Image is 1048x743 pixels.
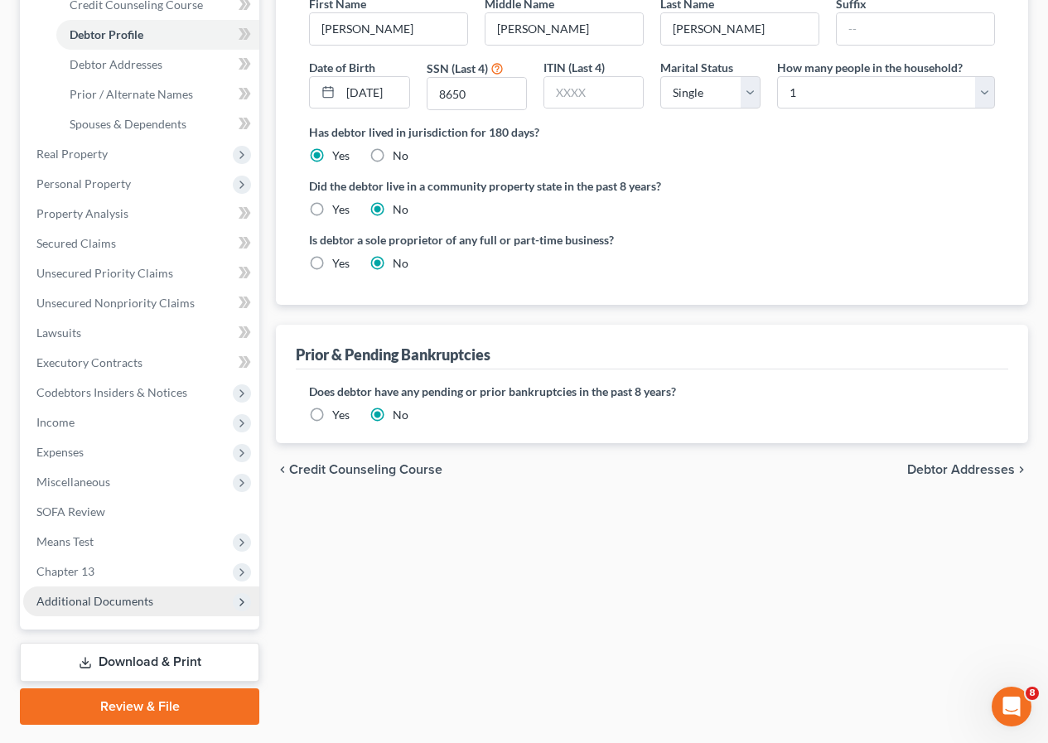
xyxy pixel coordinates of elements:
[309,383,995,400] label: Does debtor have any pending or prior bankruptcies in the past 8 years?
[36,504,105,519] span: SOFA Review
[661,13,819,45] input: --
[23,229,259,258] a: Secured Claims
[309,177,995,195] label: Did the debtor live in a community property state in the past 8 years?
[70,27,143,41] span: Debtor Profile
[36,236,116,250] span: Secured Claims
[837,13,994,45] input: --
[296,345,490,364] div: Prior & Pending Bankruptcies
[660,59,733,76] label: Marital Status
[332,407,350,423] label: Yes
[36,594,153,608] span: Additional Documents
[276,463,289,476] i: chevron_left
[70,87,193,101] span: Prior / Alternate Names
[309,123,995,141] label: Has debtor lived in jurisdiction for 180 days?
[36,147,108,161] span: Real Property
[427,60,488,77] label: SSN (Last 4)
[70,117,186,131] span: Spouses & Dependents
[289,463,442,476] span: Credit Counseling Course
[36,445,84,459] span: Expenses
[56,50,259,80] a: Debtor Addresses
[36,385,187,399] span: Codebtors Insiders & Notices
[23,318,259,348] a: Lawsuits
[56,80,259,109] a: Prior / Alternate Names
[36,296,195,310] span: Unsecured Nonpriority Claims
[70,57,162,71] span: Debtor Addresses
[485,13,643,45] input: M.I
[393,255,408,272] label: No
[393,407,408,423] label: No
[23,497,259,527] a: SOFA Review
[332,201,350,218] label: Yes
[332,255,350,272] label: Yes
[36,564,94,578] span: Chapter 13
[36,206,128,220] span: Property Analysis
[1015,463,1028,476] i: chevron_right
[1026,687,1039,700] span: 8
[36,266,173,280] span: Unsecured Priority Claims
[992,687,1031,726] iframe: Intercom live chat
[36,326,81,340] span: Lawsuits
[23,199,259,229] a: Property Analysis
[56,109,259,139] a: Spouses & Dependents
[56,20,259,50] a: Debtor Profile
[36,176,131,191] span: Personal Property
[20,688,259,725] a: Review & File
[309,231,644,248] label: Is debtor a sole proprietor of any full or part-time business?
[544,77,643,109] input: XXXX
[36,355,142,369] span: Executory Contracts
[36,415,75,429] span: Income
[309,59,375,76] label: Date of Birth
[23,348,259,378] a: Executory Contracts
[907,463,1015,476] span: Debtor Addresses
[36,475,110,489] span: Miscellaneous
[332,147,350,164] label: Yes
[393,147,408,164] label: No
[23,288,259,318] a: Unsecured Nonpriority Claims
[907,463,1028,476] button: Debtor Addresses chevron_right
[777,59,963,76] label: How many people in the household?
[23,258,259,288] a: Unsecured Priority Claims
[543,59,605,76] label: ITIN (Last 4)
[36,534,94,548] span: Means Test
[276,463,442,476] button: chevron_left Credit Counseling Course
[427,78,526,109] input: XXXX
[310,13,467,45] input: --
[20,643,259,682] a: Download & Print
[340,77,408,109] input: MM/DD/YYYY
[393,201,408,218] label: No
